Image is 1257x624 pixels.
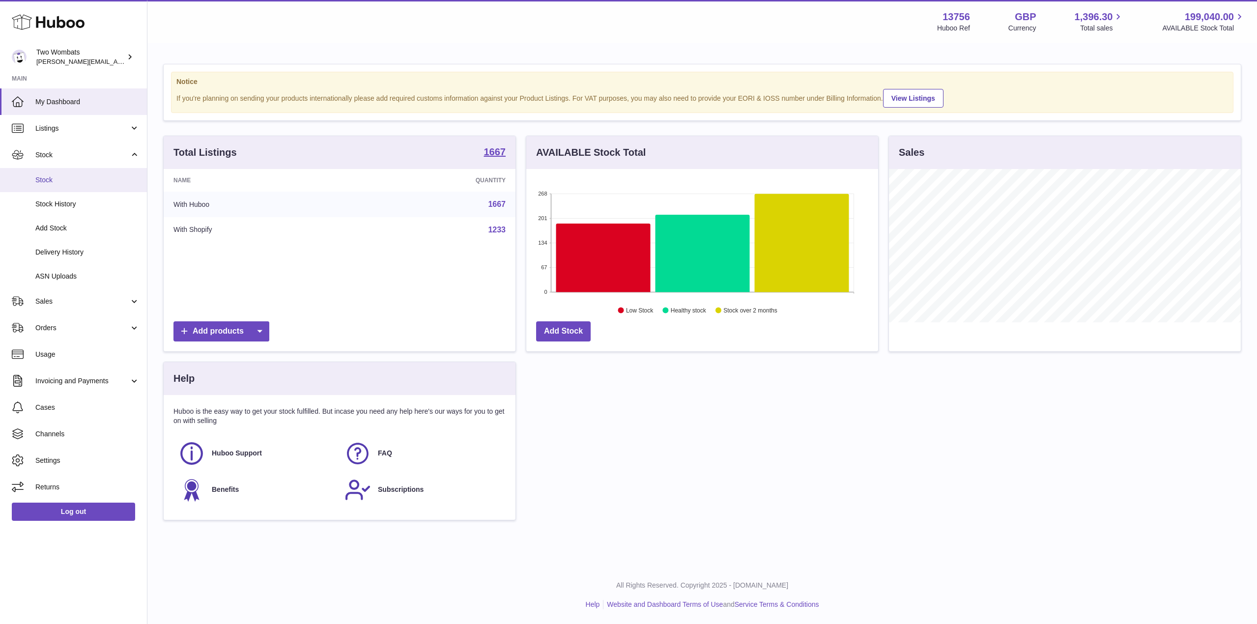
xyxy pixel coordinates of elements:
[1075,10,1113,24] span: 1,396.30
[176,87,1228,108] div: If you're planning on sending your products internationally please add required customs informati...
[344,477,501,503] a: Subscriptions
[1015,10,1036,24] strong: GBP
[943,10,970,24] strong: 13756
[173,372,195,385] h3: Help
[35,199,140,209] span: Stock History
[35,97,140,107] span: My Dashboard
[155,581,1249,590] p: All Rights Reserved. Copyright 2025 - [DOMAIN_NAME]
[35,150,129,160] span: Stock
[178,477,335,503] a: Benefits
[35,175,140,185] span: Stock
[538,215,547,221] text: 201
[35,323,129,333] span: Orders
[35,297,129,306] span: Sales
[603,600,819,609] li: and
[488,200,506,208] a: 1667
[173,146,237,159] h3: Total Listings
[883,89,943,108] a: View Listings
[541,264,547,270] text: 67
[586,600,600,608] a: Help
[12,503,135,520] a: Log out
[378,449,392,458] span: FAQ
[344,440,501,467] a: FAQ
[35,224,140,233] span: Add Stock
[607,600,723,608] a: Website and Dashboard Terms of Use
[164,217,353,243] td: With Shopify
[735,600,819,608] a: Service Terms & Conditions
[35,376,129,386] span: Invoicing and Payments
[173,321,269,341] a: Add products
[353,169,515,192] th: Quantity
[671,307,707,314] text: Healthy stock
[1185,10,1234,24] span: 199,040.00
[164,192,353,217] td: With Huboo
[176,77,1228,86] strong: Notice
[1162,24,1245,33] span: AVAILABLE Stock Total
[544,289,547,295] text: 0
[12,50,27,64] img: philip.carroll@twowombats.com
[36,57,250,65] span: [PERSON_NAME][EMAIL_ADDRESS][PERSON_NAME][DOMAIN_NAME]
[899,146,924,159] h3: Sales
[212,485,239,494] span: Benefits
[723,307,777,314] text: Stock over 2 months
[36,48,125,66] div: Two Wombats
[538,191,547,197] text: 268
[178,440,335,467] a: Huboo Support
[536,146,646,159] h3: AVAILABLE Stock Total
[488,226,506,234] a: 1233
[937,24,970,33] div: Huboo Ref
[164,169,353,192] th: Name
[536,321,591,341] a: Add Stock
[212,449,262,458] span: Huboo Support
[35,429,140,439] span: Channels
[1162,10,1245,33] a: 199,040.00 AVAILABLE Stock Total
[484,147,506,157] strong: 1667
[538,240,547,246] text: 134
[35,350,140,359] span: Usage
[626,307,654,314] text: Low Stock
[35,403,140,412] span: Cases
[1075,10,1124,33] a: 1,396.30 Total sales
[35,456,140,465] span: Settings
[173,407,506,425] p: Huboo is the easy way to get your stock fulfilled. But incase you need any help here's our ways f...
[1080,24,1124,33] span: Total sales
[1008,24,1036,33] div: Currency
[378,485,424,494] span: Subscriptions
[35,482,140,492] span: Returns
[35,124,129,133] span: Listings
[484,147,506,159] a: 1667
[35,248,140,257] span: Delivery History
[35,272,140,281] span: ASN Uploads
